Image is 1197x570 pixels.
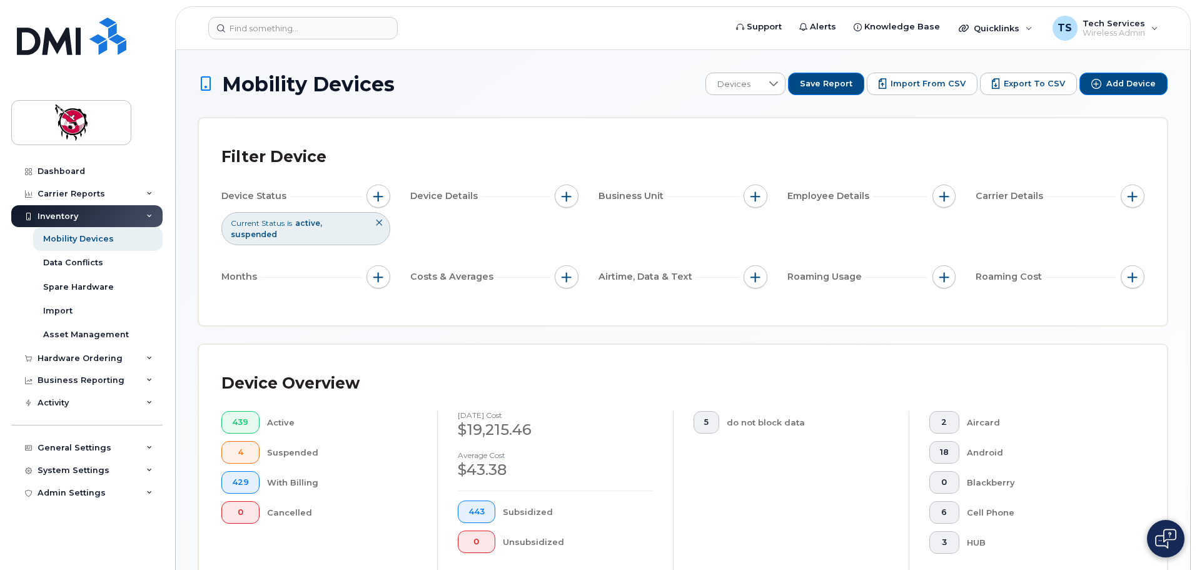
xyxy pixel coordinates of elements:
[458,451,653,459] h4: Average cost
[1004,78,1065,89] span: Export to CSV
[503,531,654,553] div: Unsubsidized
[458,411,653,419] h4: [DATE] cost
[267,501,418,524] div: Cancelled
[940,447,949,457] span: 18
[458,419,653,440] div: $19,215.46
[704,417,709,427] span: 5
[940,477,949,487] span: 0
[468,507,485,517] span: 443
[706,73,762,96] span: Devices
[221,141,326,173] div: Filter Device
[788,73,864,95] button: Save Report
[727,411,889,434] div: do not block data
[929,411,959,434] button: 2
[1106,78,1156,89] span: Add Device
[940,507,949,517] span: 6
[221,501,260,524] button: 0
[967,411,1125,434] div: Aircard
[295,218,322,228] span: active
[287,218,292,228] span: is
[232,477,249,487] span: 429
[929,501,959,524] button: 6
[232,417,249,427] span: 439
[967,441,1125,464] div: Android
[221,270,261,283] span: Months
[503,501,654,523] div: Subsidized
[267,471,418,494] div: With Billing
[410,190,482,203] span: Device Details
[1155,529,1176,549] img: Open chat
[929,471,959,494] button: 0
[232,507,249,517] span: 0
[967,471,1125,494] div: Blackberry
[867,73,977,95] button: Import from CSV
[267,441,418,464] div: Suspended
[221,190,290,203] span: Device Status
[787,270,866,283] span: Roaming Usage
[967,531,1125,554] div: HUB
[221,441,260,464] button: 4
[222,73,395,95] span: Mobility Devices
[221,471,260,494] button: 429
[929,531,959,554] button: 3
[976,270,1046,283] span: Roaming Cost
[1079,73,1168,95] button: Add Device
[232,447,249,457] span: 4
[410,270,497,283] span: Costs & Averages
[787,190,873,203] span: Employee Details
[231,230,277,239] span: suspended
[468,537,485,547] span: 0
[598,190,667,203] span: Business Unit
[598,270,696,283] span: Airtime, Data & Text
[940,417,949,427] span: 2
[940,537,949,547] span: 3
[231,218,285,228] span: Current Status
[221,367,360,400] div: Device Overview
[458,501,495,523] button: 443
[967,501,1125,524] div: Cell Phone
[458,531,495,553] button: 0
[929,441,959,464] button: 18
[221,411,260,434] button: 439
[980,73,1077,95] button: Export to CSV
[458,459,653,481] div: $43.38
[800,78,852,89] span: Save Report
[694,411,719,434] button: 5
[891,78,966,89] span: Import from CSV
[267,411,418,434] div: Active
[976,190,1047,203] span: Carrier Details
